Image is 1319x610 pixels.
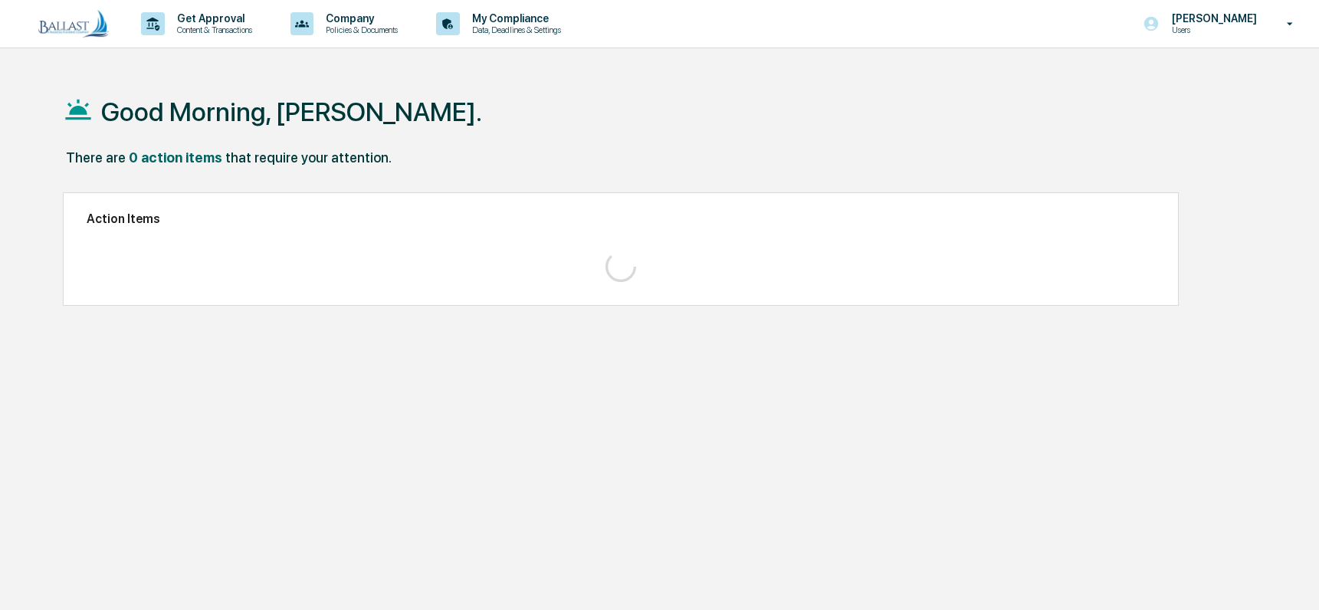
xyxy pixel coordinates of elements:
p: [PERSON_NAME] [1160,12,1265,25]
p: Content & Transactions [165,25,260,35]
p: Company [313,12,405,25]
p: Users [1160,25,1265,35]
div: 0 action items [129,149,222,166]
h2: Action Items [87,212,1155,226]
h1: Good Morning, [PERSON_NAME]. [101,97,482,127]
p: Get Approval [165,12,260,25]
p: Data, Deadlines & Settings [460,25,569,35]
p: Policies & Documents [313,25,405,35]
img: logo [37,9,110,38]
div: that require your attention. [225,149,392,166]
p: My Compliance [460,12,569,25]
div: There are [66,149,126,166]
